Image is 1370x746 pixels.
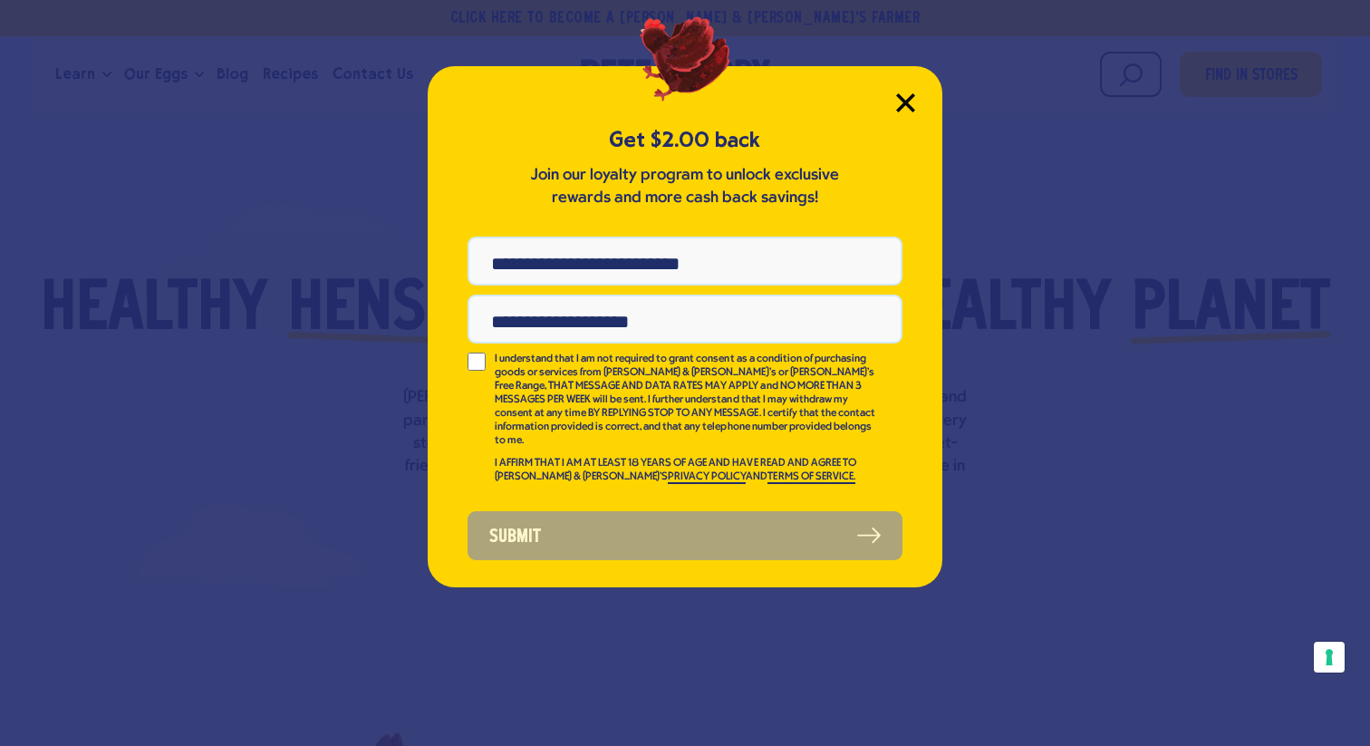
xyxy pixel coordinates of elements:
button: Your consent preferences for tracking technologies [1314,642,1345,673]
button: Close Modal [896,93,915,112]
a: PRIVACY POLICY [668,471,746,484]
p: I understand that I am not required to grant consent as a condition of purchasing goods or servic... [495,353,877,448]
h5: Get $2.00 back [468,125,902,155]
a: TERMS OF SERVICE. [767,471,854,484]
p: I AFFIRM THAT I AM AT LEAST 18 YEARS OF AGE AND HAVE READ AND AGREE TO [PERSON_NAME] & [PERSON_NA... [495,457,877,484]
input: I understand that I am not required to grant consent as a condition of purchasing goods or servic... [468,353,486,371]
button: Submit [468,511,902,560]
p: Join our loyalty program to unlock exclusive rewards and more cash back savings! [526,164,844,209]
